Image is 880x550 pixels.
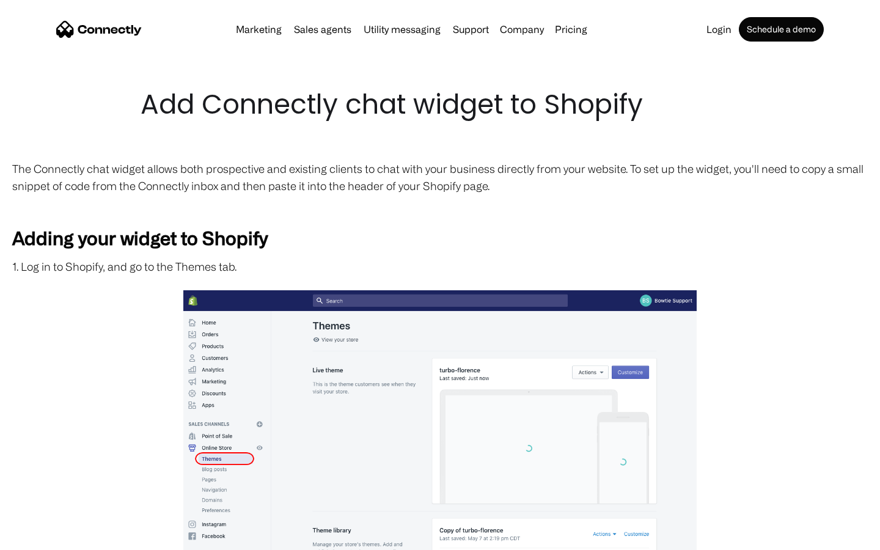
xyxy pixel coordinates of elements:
[12,227,268,248] strong: Adding your widget to Shopify
[141,86,739,123] h1: Add Connectly chat widget to Shopify
[12,160,868,194] p: The Connectly chat widget allows both prospective and existing clients to chat with your business...
[359,24,446,34] a: Utility messaging
[448,24,494,34] a: Support
[289,24,356,34] a: Sales agents
[24,529,73,546] ul: Language list
[12,258,868,275] p: 1. Log in to Shopify, and go to the Themes tab.
[231,24,287,34] a: Marketing
[550,24,592,34] a: Pricing
[12,529,73,546] aside: Language selected: English
[739,17,824,42] a: Schedule a demo
[702,24,736,34] a: Login
[500,21,544,38] div: Company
